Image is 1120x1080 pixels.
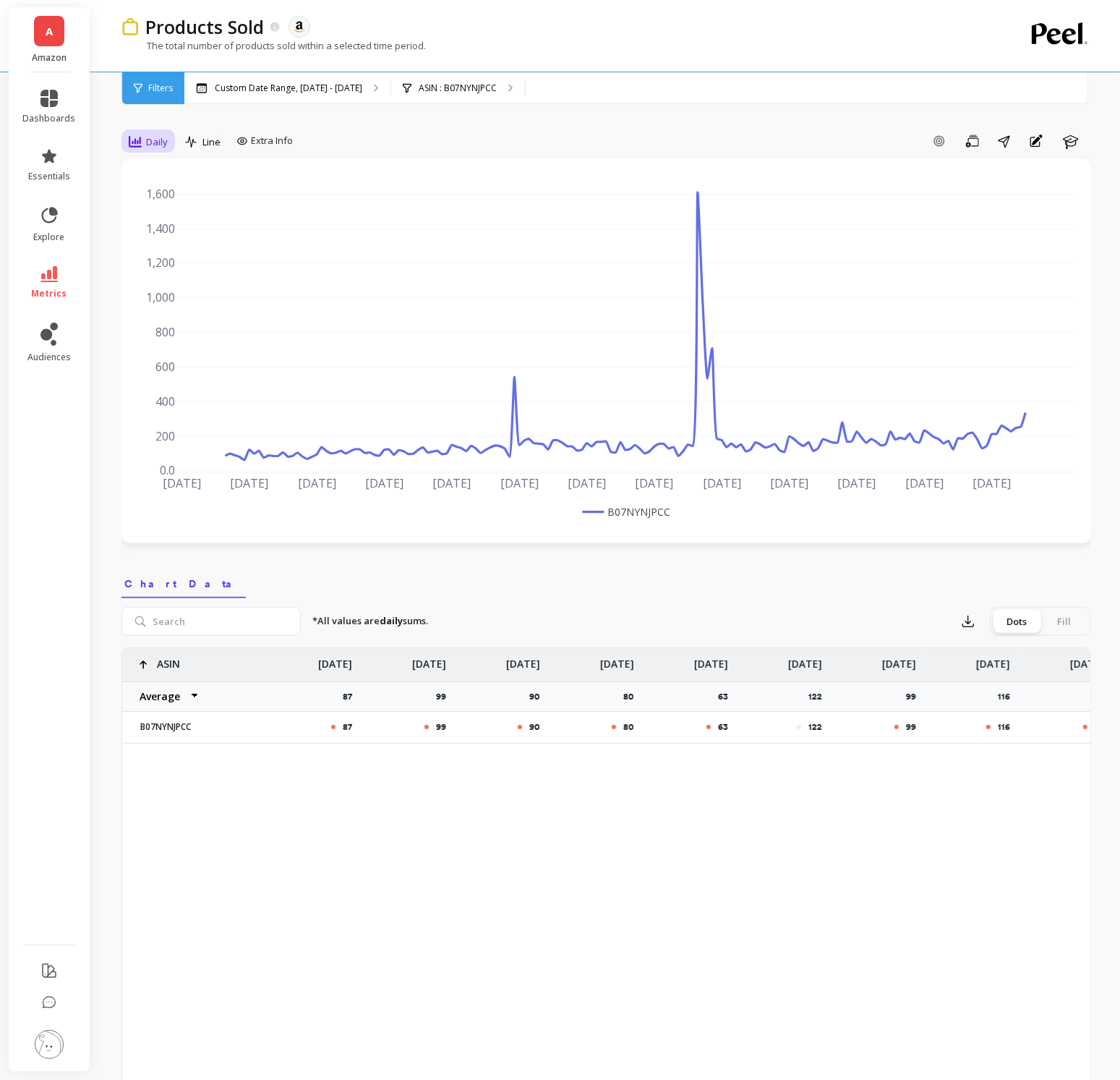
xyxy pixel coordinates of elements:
[157,648,180,671] p: ASIN
[412,648,446,671] p: [DATE]
[1070,648,1104,671] p: [DATE]
[46,23,53,40] span: A
[436,721,446,733] p: 99
[718,721,728,733] p: 63
[121,607,301,636] input: Search
[318,648,352,671] p: [DATE]
[906,721,916,733] p: 99
[380,614,403,627] strong: daily
[23,113,76,124] span: dashboards
[148,82,173,94] span: Filters
[121,565,1091,598] nav: Tabs
[23,52,76,64] p: Amazon
[529,691,549,702] p: 90
[202,135,221,149] span: Line
[28,171,70,182] span: essentials
[808,691,831,702] p: 122
[998,721,1010,733] p: 116
[600,648,634,671] p: [DATE]
[27,352,71,363] span: audiences
[35,1030,64,1059] img: profile picture
[215,82,362,94] p: Custom Date Range, [DATE] - [DATE]
[32,288,67,299] span: metrics
[993,610,1040,633] div: Dots
[121,18,139,36] img: header icon
[419,82,497,94] p: ASIN : B07NYNJPCC
[1040,610,1088,633] div: Fill
[882,648,916,671] p: [DATE]
[124,577,243,591] span: Chart Data
[694,648,728,671] p: [DATE]
[718,691,737,702] p: 63
[343,691,361,702] p: 87
[506,648,540,671] p: [DATE]
[623,721,634,733] p: 80
[251,134,293,148] span: Extra Info
[529,721,540,733] p: 90
[808,721,822,733] p: 122
[312,614,428,629] p: *All values are sums.
[121,39,426,52] p: The total number of products sold within a selected time period.
[976,648,1010,671] p: [DATE]
[998,691,1019,702] p: 116
[34,231,65,243] span: explore
[132,721,258,733] p: B07NYNJPCC
[906,691,925,702] p: 99
[436,691,455,702] p: 99
[343,721,352,733] p: 87
[146,135,168,149] span: Daily
[293,20,306,33] img: api.amazon.svg
[788,648,822,671] p: [DATE]
[146,14,265,39] p: Products Sold
[623,691,643,702] p: 80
